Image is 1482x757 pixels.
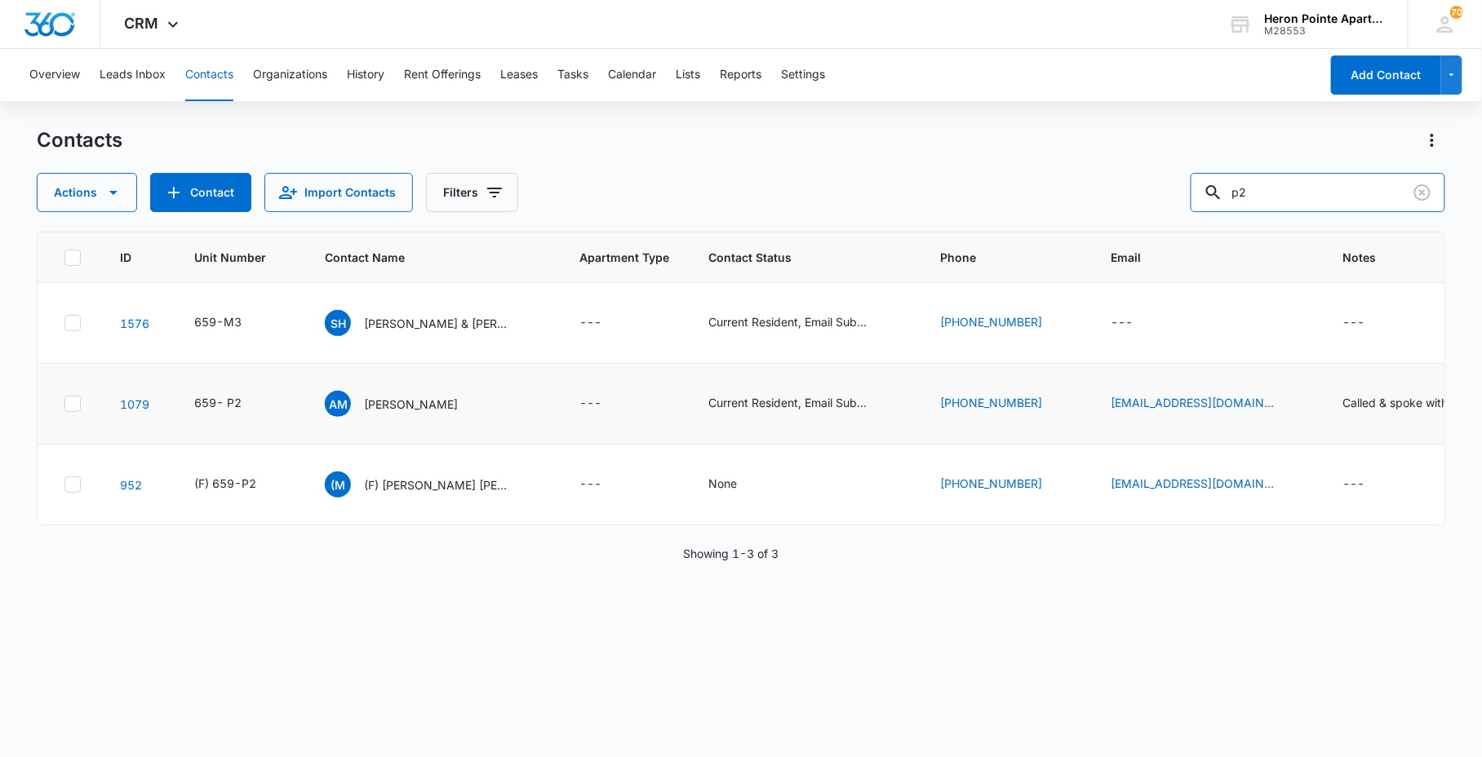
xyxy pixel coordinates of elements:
[253,49,327,101] button: Organizations
[940,475,1042,492] a: [PHONE_NUMBER]
[426,173,518,212] button: Filters
[347,49,384,101] button: History
[608,49,656,101] button: Calendar
[1342,475,1364,494] div: ---
[100,49,166,101] button: Leads Inbox
[194,475,286,494] div: Unit Number - (F) 659-P2 - Select to Edit Field
[1342,313,1364,333] div: ---
[37,173,137,212] button: Actions
[1265,12,1384,25] div: account name
[264,173,413,212] button: Import Contacts
[364,396,458,413] p: [PERSON_NAME]
[708,394,901,414] div: Contact Status - Current Resident, Email Subscriber - Select to Edit Field
[1111,313,1162,333] div: Email - - Select to Edit Field
[708,313,901,333] div: Contact Status - Current Resident, Email Subscriber - Select to Edit Field
[940,394,1072,414] div: Phone - (650) 575-0802 - Select to Edit Field
[120,478,142,492] a: Navigate to contact details page for (F) Marissa Maria
[325,310,351,336] span: SH
[194,313,242,330] div: 659-M3
[500,49,538,101] button: Leases
[29,49,80,101] button: Overview
[194,249,286,266] span: Unit Number
[579,394,601,414] div: ---
[194,394,242,411] div: 659- P2
[1342,313,1394,333] div: Notes - - Select to Edit Field
[120,249,131,266] span: ID
[708,249,877,266] span: Contact Status
[325,391,487,417] div: Contact Name - Alexandra Molaei - Select to Edit Field
[325,249,517,266] span: Contact Name
[150,173,251,212] button: Add Contact
[1191,173,1445,212] input: Search Contacts
[579,313,631,333] div: Apartment Type - - Select to Edit Field
[684,545,779,562] p: Showing 1-3 of 3
[1342,475,1394,494] div: Notes - - Select to Edit Field
[364,476,511,494] p: (F) [PERSON_NAME] [PERSON_NAME]
[940,394,1042,411] a: [PHONE_NUMBER]
[579,475,631,494] div: Apartment Type - - Select to Edit Field
[940,313,1042,330] a: [PHONE_NUMBER]
[1111,475,1274,492] a: [EMAIL_ADDRESS][DOMAIN_NAME]
[720,49,761,101] button: Reports
[120,397,149,411] a: Navigate to contact details page for Alexandra Molaei
[676,49,700,101] button: Lists
[37,128,122,153] h1: Contacts
[940,249,1048,266] span: Phone
[579,313,601,333] div: ---
[325,471,351,498] span: (M
[325,310,540,336] div: Contact Name - Samantha Hennessy & Dacota Warner - Select to Edit Field
[1409,179,1435,206] button: Clear
[1419,127,1445,153] button: Actions
[1450,6,1463,19] span: 70
[708,475,766,494] div: Contact Status - None - Select to Edit Field
[579,394,631,414] div: Apartment Type - - Select to Edit Field
[708,313,872,330] div: Current Resident, Email Subscriber
[325,471,540,498] div: Contact Name - (F) Marissa Maria - Select to Edit Field
[557,49,588,101] button: Tasks
[579,475,601,494] div: ---
[1111,394,1303,414] div: Email - almolaei66@gmail.com - Select to Edit Field
[1450,6,1463,19] div: notifications count
[125,15,159,32] span: CRM
[1331,55,1441,95] button: Add Contact
[940,475,1072,494] div: Phone - (209) 470-9597 - Select to Edit Field
[940,313,1072,333] div: Phone - (970) 342-9413 - Select to Edit Field
[364,315,511,332] p: [PERSON_NAME] & [PERSON_NAME]
[185,49,233,101] button: Contacts
[1265,25,1384,37] div: account id
[404,49,481,101] button: Rent Offerings
[579,249,669,266] span: Apartment Type
[120,317,149,330] a: Navigate to contact details page for Samantha Hennessy & Dacota Warner
[1111,475,1303,494] div: Email - marissagabriel@yahoo.com - Select to Edit Field
[781,49,825,101] button: Settings
[194,394,271,414] div: Unit Number - 659- P2 - Select to Edit Field
[708,475,737,492] div: None
[325,391,351,417] span: AM
[708,394,872,411] div: Current Resident, Email Subscriber
[1111,313,1133,333] div: ---
[194,313,271,333] div: Unit Number - 659-M3 - Select to Edit Field
[1111,394,1274,411] a: [EMAIL_ADDRESS][DOMAIN_NAME]
[194,475,256,492] div: (F) 659-P2
[1111,249,1280,266] span: Email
